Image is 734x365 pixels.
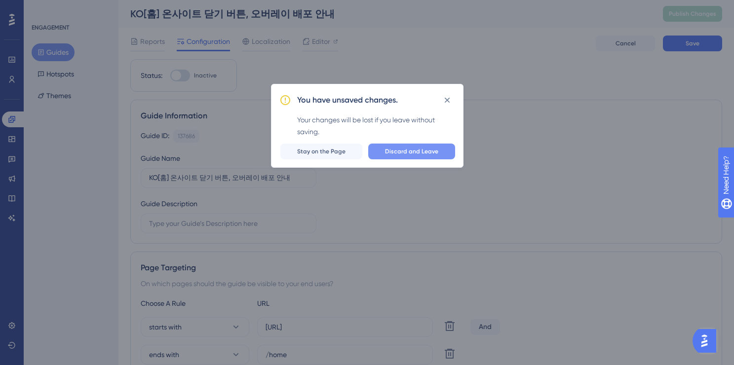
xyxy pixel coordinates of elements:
div: Your changes will be lost if you leave without saving. [297,114,455,138]
span: Discard and Leave [385,147,438,155]
h2: You have unsaved changes. [297,94,398,106]
iframe: UserGuiding AI Assistant Launcher [693,326,722,356]
span: Stay on the Page [297,147,346,155]
span: Need Help? [23,2,62,14]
